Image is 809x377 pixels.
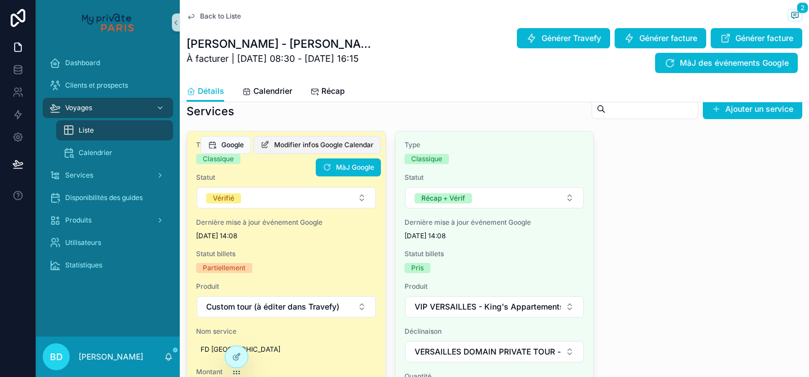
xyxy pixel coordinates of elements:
span: Déclinaison [404,327,585,336]
span: Statut billets [404,249,585,258]
a: Disponibilités des guides [43,188,173,208]
span: Produit [404,282,585,291]
span: Calendrier [253,85,292,97]
div: Partiellement [203,263,246,273]
a: Récap [310,81,345,103]
p: [PERSON_NAME] [79,351,143,362]
button: Select Button [197,187,376,208]
span: Statut [196,173,376,182]
span: Dashboard [65,58,100,67]
div: Pris [411,263,424,273]
span: À facturer | [DATE] 08:30 - [DATE] 16:15 [187,52,374,65]
span: [DATE] 14:08 [404,231,585,240]
span: Liste [79,126,94,135]
button: Select Button [405,296,584,317]
a: Détails [187,81,224,102]
button: Select Button [405,187,584,208]
span: Dernière mise à jour événement Google [196,218,376,227]
h1: Services [187,103,234,119]
a: Dashboard [43,53,173,73]
span: Back to Liste [200,12,241,21]
span: Produit [196,282,376,291]
span: FD [GEOGRAPHIC_DATA] [201,345,372,354]
div: Classique [411,154,442,164]
span: MàJ des événements Google [680,57,789,69]
span: Calendrier [79,148,112,157]
button: MàJ Google [316,158,381,176]
span: Modifier infos Google Calendar [274,140,374,149]
span: Voyages [65,103,92,112]
div: scrollable content [36,45,180,290]
span: Statistiques [65,261,102,270]
a: Produits [43,210,173,230]
span: Générer Travefy [542,33,601,44]
span: Générer facture [639,33,697,44]
button: Générer Travefy [517,28,610,48]
span: Produits [65,216,92,225]
span: Type [404,140,585,149]
a: Statistiques [43,255,173,275]
span: Récap [321,85,345,97]
span: Statut billets [196,249,376,258]
button: 2 [788,9,802,23]
span: Détails [198,85,224,97]
button: Ajouter un service [703,99,802,119]
a: Calendrier [56,143,173,163]
span: Services [65,171,93,180]
a: Services [43,165,173,185]
span: Générer facture [735,33,793,44]
div: Récap + Vérif [421,193,465,203]
a: Voyages [43,98,173,118]
span: VERSAILLES DOMAIN PRIVATE TOUR - [GEOGRAPHIC_DATA], Gardens & [PERSON_NAME] Trianon - Group of 2 [415,346,561,357]
span: Disponibilités des guides [65,193,143,202]
a: Clients et prospects [43,75,173,96]
button: Google [201,136,251,154]
button: Select Button [405,341,584,362]
span: Clients et prospects [65,81,128,90]
span: Nom service [196,327,376,336]
button: MàJ des événements Google [655,53,798,73]
a: Calendrier [242,81,292,103]
button: Générer facture [615,28,706,48]
a: Utilisateurs [43,233,173,253]
span: Dernière mise à jour événement Google [404,218,585,227]
a: Back to Liste [187,12,241,21]
h1: [PERSON_NAME] - [PERSON_NAME] [187,36,374,52]
span: BD [50,350,63,364]
span: MàJ Google [336,163,374,172]
span: Montant [196,367,376,376]
span: Google [221,140,244,149]
button: Modifier infos Google Calendar [253,136,381,154]
div: Vérifié [213,193,234,203]
span: [DATE] 14:08 [196,231,376,240]
span: Custom tour (à éditer dans Travefy) [206,301,339,312]
span: VIP VERSAILLES - King's Appartements [415,301,561,312]
span: Utilisateurs [65,238,101,247]
img: App logo [82,13,133,31]
a: Liste [56,120,173,140]
span: 2 [797,2,808,13]
span: Statut [404,173,585,182]
button: Générer facture [711,28,802,48]
button: Select Button [197,296,376,317]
